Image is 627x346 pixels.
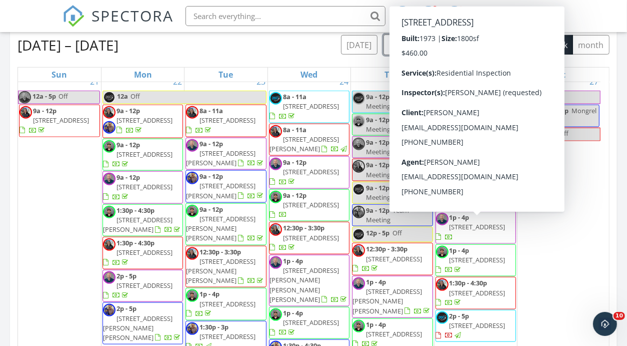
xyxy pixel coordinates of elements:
a: 9a - 12p [STREET_ADDRESS] [269,156,349,189]
span: 9a - 12p [116,173,140,182]
span: 8a - 11a [283,125,306,134]
a: Go to September 25, 2025 [421,74,434,90]
img: brit.jpeg [436,278,448,291]
a: 1p - 4p [STREET_ADDRESS][PERSON_NAME][PERSON_NAME][PERSON_NAME] [269,255,349,306]
span: [STREET_ADDRESS] [33,116,89,125]
span: Team Meeting [366,160,409,179]
button: [DATE] [341,35,377,55]
a: 12:30p - 3:30p [STREET_ADDRESS] [269,222,349,254]
button: day [457,35,482,55]
button: Previous [383,35,407,55]
span: [STREET_ADDRESS] [449,222,505,231]
a: 9a - 12p [STREET_ADDRESS] [103,140,172,168]
span: 9a - 12p [366,206,389,215]
a: 12:30p - 3:30p [STREET_ADDRESS] [269,223,339,251]
img: 360_logo_color.png [103,91,115,104]
span: [STREET_ADDRESS] [449,125,505,134]
a: 1p - 4p [STREET_ADDRESS] [186,289,255,317]
span: Drop off check [449,92,513,111]
span: [STREET_ADDRESS][PERSON_NAME][PERSON_NAME] [352,287,422,315]
span: 1p - 4p [449,246,469,255]
a: Monday [132,68,154,82]
img: The Best Home Inspection Software - Spectora [62,5,84,27]
img: brit.jpeg [269,125,282,138]
button: Next [406,35,430,55]
a: 9a - 12p [STREET_ADDRESS][PERSON_NAME] [185,170,266,203]
img: brit.jpeg [519,128,531,141]
a: Sunday [49,68,69,82]
span: [STREET_ADDRESS] [116,116,172,125]
img: brit.jpeg [352,244,365,257]
span: 12a - 11:59p [449,92,485,101]
a: 9a - 12p [STREET_ADDRESS] [103,173,172,201]
img: 360_logo_color.png [436,311,448,324]
a: 8a - 11a [STREET_ADDRESS] [269,91,349,123]
a: 9a - 12p [STREET_ADDRESS][PERSON_NAME] [186,139,265,167]
span: Team Meeting [366,206,409,224]
img: 2.png [103,206,115,218]
button: cal wk [512,35,546,55]
a: Go to September 24, 2025 [337,74,350,90]
span: Off, morning available [449,190,510,209]
span: [STREET_ADDRESS] [116,248,172,257]
img: todd__grey_background__360.jpg [519,91,531,104]
a: 1:30p - 4:30p [STREET_ADDRESS][PERSON_NAME] [103,206,182,234]
a: 9a - 12p [STREET_ADDRESS] [269,189,349,222]
span: 1:30p - 4:30p [116,238,154,247]
span: [STREET_ADDRESS] [449,321,505,330]
span: [STREET_ADDRESS] [366,254,422,263]
a: 9a - 12p [STREET_ADDRESS] [19,105,100,137]
span: 9a - 12p [449,115,473,124]
img: todd__grey_background__360.jpg [186,139,198,152]
a: 2p - 5p [STREET_ADDRESS][PERSON_NAME][PERSON_NAME] [102,302,183,344]
img: brit.jpeg [186,247,198,260]
span: Team Meeting [366,183,409,202]
span: [STREET_ADDRESS] [116,182,172,191]
span: 1:30p - 4:30p [116,206,154,215]
a: SPECTORA [62,14,173,35]
img: todd__grey_background__360.jpg [352,138,365,150]
img: 2.png [186,289,198,302]
img: 2.png [436,246,448,258]
img: 360_logo_color.png [436,190,448,203]
img: todd__grey_background__360.jpg [103,173,115,185]
img: 2.png [436,115,448,128]
a: 1:30p - 4:30p [STREET_ADDRESS][PERSON_NAME] [102,204,183,237]
img: todd__grey_background__360.jpg [269,256,282,269]
img: self_picture.jpg [519,106,531,119]
span: 9a - 10:30a [449,148,482,157]
span: 1:30p - 3p [199,322,228,331]
a: Thursday [382,68,402,82]
a: 9a - 10:30a [STREET_ADDRESS][PERSON_NAME] [435,146,516,188]
a: 9a - 12p [STREET_ADDRESS] [102,105,183,138]
a: 9a - 12p [STREET_ADDRESS][PERSON_NAME][PERSON_NAME] [186,205,265,243]
a: Go to September 23, 2025 [254,74,267,90]
span: 9a - 12p [366,115,389,124]
span: 8a - 11a [199,106,223,115]
img: 2.png [269,191,282,203]
span: 9a - 12a [532,128,557,141]
img: 2.png [352,320,365,332]
img: todd__grey_background__360.jpg [269,158,282,170]
a: 9a - 12p [STREET_ADDRESS] [269,191,339,219]
a: 8a - 11a [STREET_ADDRESS] [186,106,255,134]
span: [STREET_ADDRESS][PERSON_NAME][PERSON_NAME] [186,257,255,285]
img: self_picture.jpg [103,121,115,134]
span: [STREET_ADDRESS] [283,200,339,209]
span: 12a [116,91,128,104]
img: 360_logo_color.png [269,92,282,105]
img: 360_logo_color.png [352,92,365,105]
img: todd__grey_background__360.jpg [436,213,448,225]
span: [STREET_ADDRESS][PERSON_NAME][PERSON_NAME] [103,314,172,342]
a: 9a - 12p [STREET_ADDRESS] [19,106,89,134]
img: brit.jpeg [436,148,448,160]
a: 2p - 5p [STREET_ADDRESS][PERSON_NAME][PERSON_NAME] [103,304,182,342]
a: 2p - 5p [STREET_ADDRESS] [436,311,505,339]
span: 9a - 12p [116,140,140,149]
span: 12:30p - 3:30p [199,247,241,256]
img: brit.jpeg [269,223,282,236]
img: self_picture.jpg [103,304,115,316]
img: 2.png [186,205,198,217]
img: 2.png [269,308,282,321]
span: [STREET_ADDRESS] [116,150,172,159]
